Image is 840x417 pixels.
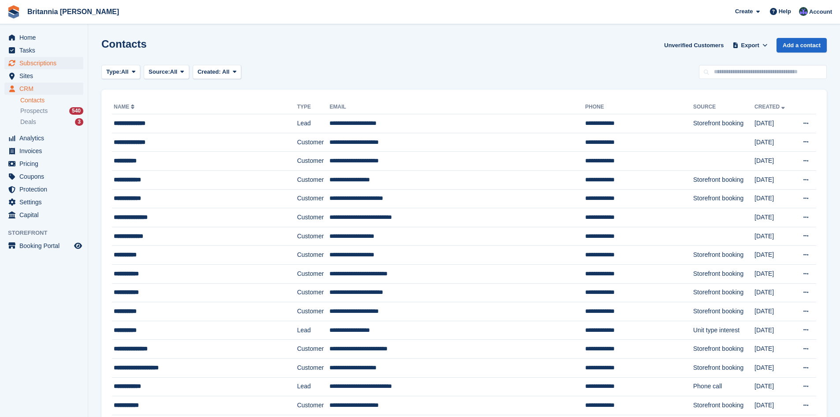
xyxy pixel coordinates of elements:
td: Customer [297,302,330,321]
span: All [170,68,178,76]
td: [DATE] [754,227,794,246]
td: [DATE] [754,302,794,321]
td: [DATE] [754,133,794,152]
a: Contacts [20,96,83,105]
td: Lead [297,377,330,396]
td: Phone call [693,377,754,396]
span: Created: [198,68,221,75]
td: [DATE] [754,340,794,359]
td: Storefront booking [693,283,754,302]
span: Settings [19,196,72,208]
div: 3 [75,118,83,126]
td: [DATE] [754,189,794,208]
a: menu [4,196,83,208]
a: menu [4,132,83,144]
span: Prospects [20,107,48,115]
td: Storefront booking [693,189,754,208]
td: [DATE] [754,170,794,189]
span: Type: [106,68,121,76]
a: Preview store [73,240,83,251]
td: [DATE] [754,377,794,396]
a: menu [4,31,83,44]
td: [DATE] [754,396,794,415]
button: Export [731,38,769,53]
td: [DATE] [754,321,794,340]
a: menu [4,209,83,221]
a: Prospects 540 [20,106,83,116]
td: Storefront booking [693,302,754,321]
td: Customer [297,396,330,415]
a: menu [4,70,83,82]
a: Unverified Customers [661,38,727,53]
span: Sites [19,70,72,82]
span: All [121,68,129,76]
th: Type [297,100,330,114]
span: Analytics [19,132,72,144]
h1: Contacts [101,38,147,50]
td: Storefront booking [693,340,754,359]
img: stora-icon-8386f47178a22dfd0bd8f6a31ec36ba5ce8667c1dd55bd0f319d3a0aa187defe.svg [7,5,20,19]
td: Customer [297,283,330,302]
td: Storefront booking [693,170,754,189]
span: Pricing [19,158,72,170]
a: menu [4,57,83,69]
span: Account [809,8,832,16]
td: [DATE] [754,152,794,171]
td: Customer [297,170,330,189]
td: Storefront booking [693,264,754,283]
a: menu [4,83,83,95]
td: [DATE] [754,208,794,227]
div: 540 [69,107,83,115]
td: Customer [297,133,330,152]
a: Britannia [PERSON_NAME] [24,4,123,19]
td: Storefront booking [693,246,754,265]
a: menu [4,170,83,183]
a: menu [4,158,83,170]
td: Customer [297,340,330,359]
a: Deals 3 [20,117,83,127]
img: Lee Cradock [799,7,808,16]
button: Source: All [144,65,189,79]
td: Customer [297,264,330,283]
span: Deals [20,118,36,126]
span: All [222,68,230,75]
td: Customer [297,246,330,265]
td: Lead [297,321,330,340]
td: [DATE] [754,283,794,302]
span: CRM [19,83,72,95]
span: Storefront [8,229,88,237]
td: Lead [297,114,330,133]
a: Name [114,104,136,110]
td: Customer [297,358,330,377]
a: menu [4,44,83,56]
td: Storefront booking [693,358,754,377]
th: Source [693,100,754,114]
span: Tasks [19,44,72,56]
span: Invoices [19,145,72,157]
td: [DATE] [754,246,794,265]
a: menu [4,240,83,252]
span: Protection [19,183,72,195]
a: Created [754,104,787,110]
a: menu [4,183,83,195]
td: Storefront booking [693,114,754,133]
td: Customer [297,208,330,227]
span: Source: [149,68,170,76]
span: Coupons [19,170,72,183]
span: Home [19,31,72,44]
button: Created: All [193,65,241,79]
span: Help [779,7,791,16]
td: Customer [297,227,330,246]
button: Type: All [101,65,140,79]
td: [DATE] [754,264,794,283]
span: Subscriptions [19,57,72,69]
a: menu [4,145,83,157]
a: Add a contact [777,38,827,53]
td: Storefront booking [693,396,754,415]
span: Booking Portal [19,240,72,252]
th: Email [329,100,585,114]
span: Capital [19,209,72,221]
td: Customer [297,152,330,171]
span: Create [735,7,753,16]
td: Unit type interest [693,321,754,340]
